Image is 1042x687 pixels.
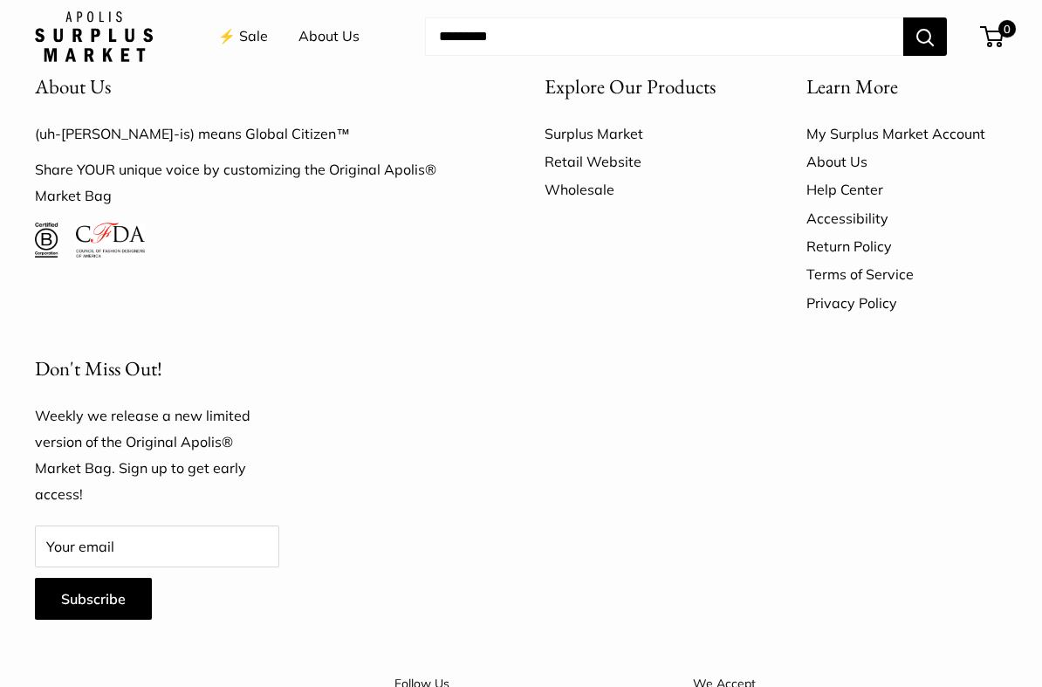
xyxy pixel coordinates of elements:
[545,175,745,203] a: Wholesale
[998,20,1016,38] span: 0
[35,121,483,148] p: (uh-[PERSON_NAME]-is) means Global Citizen™
[35,578,152,620] button: Subscribe
[806,70,1007,104] button: Learn More
[806,260,1007,288] a: Terms of Service
[545,73,716,100] span: Explore Our Products
[76,223,145,258] img: Council of Fashion Designers of America Member
[806,204,1007,232] a: Accessibility
[35,11,153,62] img: Apolis: Surplus Market
[35,70,483,104] button: About Us
[35,352,279,386] p: Don't Miss Out!
[545,120,745,148] a: Surplus Market
[35,223,58,258] img: Certified B Corporation
[806,289,1007,317] a: Privacy Policy
[545,70,745,104] button: Explore Our Products
[35,73,111,100] span: About Us
[806,120,1007,148] a: My Surplus Market Account
[298,24,360,50] a: About Us
[35,403,279,508] p: Weekly we release a new limited version of the Original Apolis® Market Bag. Sign up to get early ...
[218,24,268,50] a: ⚡️ Sale
[425,17,903,56] input: Search...
[903,17,947,56] button: Search
[806,232,1007,260] a: Return Policy
[806,175,1007,203] a: Help Center
[806,73,898,100] span: Learn More
[806,148,1007,175] a: About Us
[35,157,483,210] p: Share YOUR unique voice by customizing the Original Apolis® Market Bag
[982,26,1004,47] a: 0
[545,148,745,175] a: Retail Website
